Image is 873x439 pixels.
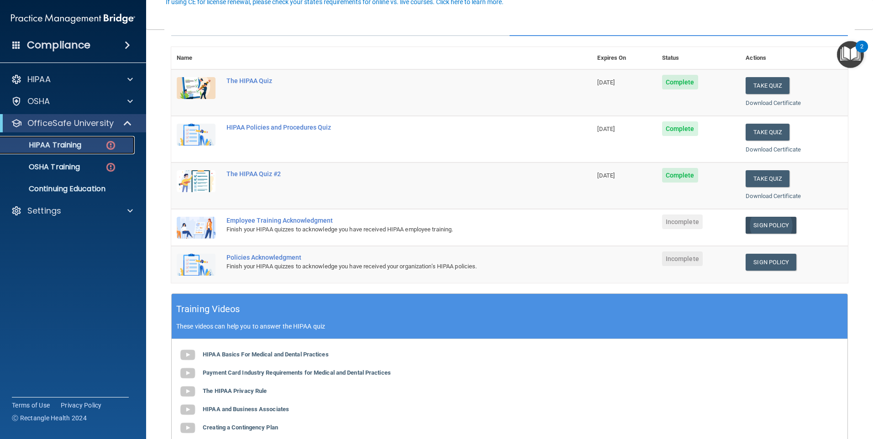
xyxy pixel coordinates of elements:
[179,382,197,401] img: gray_youtube_icon.38fcd6cc.png
[12,401,50,410] a: Terms of Use
[226,261,546,272] div: Finish your HIPAA quizzes to acknowledge you have received your organization’s HIPAA policies.
[597,79,615,86] span: [DATE]
[662,168,698,183] span: Complete
[27,205,61,216] p: Settings
[203,424,278,431] b: Creating a Contingency Plan
[12,413,87,423] span: Ⓒ Rectangle Health 2024
[11,205,133,216] a: Settings
[746,170,789,187] button: Take Quiz
[740,47,848,69] th: Actions
[746,146,801,153] a: Download Certificate
[179,346,197,364] img: gray_youtube_icon.38fcd6cc.png
[27,39,90,52] h4: Compliance
[662,75,698,89] span: Complete
[746,99,801,106] a: Download Certificate
[657,47,741,69] th: Status
[662,214,703,229] span: Incomplete
[746,254,796,271] a: Sign Policy
[226,217,546,224] div: Employee Training Acknowledgment
[179,401,197,419] img: gray_youtube_icon.38fcd6cc.png
[226,170,546,178] div: The HIPAA Quiz #2
[597,125,615,132] span: [DATE]
[6,141,81,150] p: HIPAA Training
[105,140,116,151] img: danger-circle.6113f641.png
[27,118,114,129] p: OfficeSafe University
[226,254,546,261] div: Policies Acknowledgment
[11,96,133,107] a: OSHA
[226,224,546,235] div: Finish your HIPAA quizzes to acknowledge you have received HIPAA employee training.
[662,251,703,266] span: Incomplete
[662,121,698,136] span: Complete
[61,401,102,410] a: Privacy Policy
[27,96,50,107] p: OSHA
[226,77,546,84] div: The HIPAA Quiz
[203,369,391,376] b: Payment Card Industry Requirements for Medical and Dental Practices
[176,301,240,317] h5: Training Videos
[226,124,546,131] div: HIPAA Policies and Procedures Quiz
[176,323,843,330] p: These videos can help you to answer the HIPAA quiz
[592,47,656,69] th: Expires On
[27,74,51,85] p: HIPAA
[179,364,197,382] img: gray_youtube_icon.38fcd6cc.png
[597,172,615,179] span: [DATE]
[11,118,132,129] a: OfficeSafe University
[6,184,131,193] p: Continuing Education
[746,124,789,141] button: Take Quiz
[827,376,862,411] iframe: Drift Widget Chat Controller
[203,406,289,413] b: HIPAA and Business Associates
[837,41,864,68] button: Open Resource Center, 2 new notifications
[860,47,863,58] div: 2
[746,217,796,234] a: Sign Policy
[203,387,267,394] b: The HIPAA Privacy Rule
[179,419,197,437] img: gray_youtube_icon.38fcd6cc.png
[746,193,801,199] a: Download Certificate
[203,351,329,358] b: HIPAA Basics For Medical and Dental Practices
[6,162,80,172] p: OSHA Training
[746,77,789,94] button: Take Quiz
[11,74,133,85] a: HIPAA
[105,162,116,173] img: danger-circle.6113f641.png
[11,10,135,28] img: PMB logo
[171,47,221,69] th: Name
